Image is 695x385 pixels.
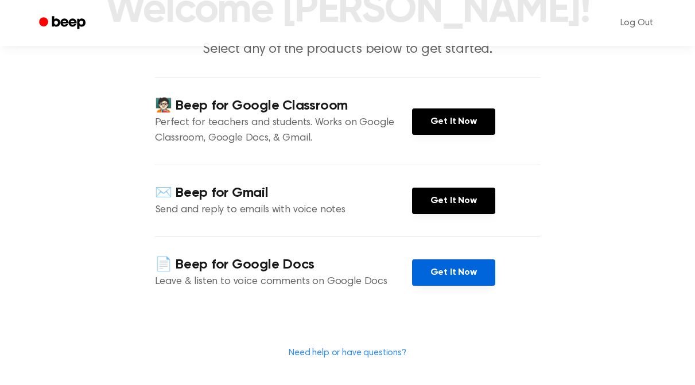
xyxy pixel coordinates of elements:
[609,9,665,37] a: Log Out
[127,40,568,59] p: Select any of the products below to get started.
[155,184,412,203] h4: ✉️ Beep for Gmail
[155,255,412,274] h4: 📄 Beep for Google Docs
[412,259,495,286] a: Get It Now
[412,108,495,135] a: Get It Now
[155,203,412,218] p: Send and reply to emails with voice notes
[155,96,412,115] h4: 🧑🏻‍🏫 Beep for Google Classroom
[31,12,96,34] a: Beep
[155,274,412,290] p: Leave & listen to voice comments on Google Docs
[155,115,412,146] p: Perfect for teachers and students. Works on Google Classroom, Google Docs, & Gmail.
[289,348,406,357] a: Need help or have questions?
[412,188,495,214] a: Get It Now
